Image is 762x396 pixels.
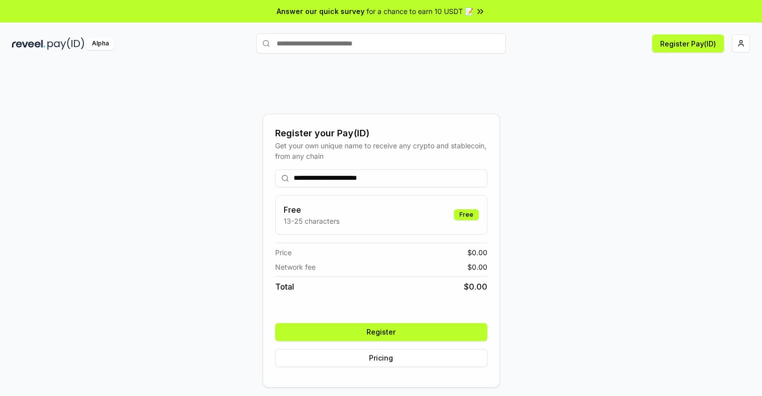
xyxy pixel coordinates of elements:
[467,262,487,272] span: $ 0.00
[275,281,294,293] span: Total
[86,37,114,50] div: Alpha
[454,209,479,220] div: Free
[367,6,473,16] span: for a chance to earn 10 USDT 📝
[275,247,292,258] span: Price
[275,262,316,272] span: Network fee
[464,281,487,293] span: $ 0.00
[284,216,340,226] p: 13-25 characters
[277,6,365,16] span: Answer our quick survey
[652,34,724,52] button: Register Pay(ID)
[12,37,45,50] img: reveel_dark
[275,323,487,341] button: Register
[275,349,487,367] button: Pricing
[275,140,487,161] div: Get your own unique name to receive any crypto and stablecoin, from any chain
[47,37,84,50] img: pay_id
[467,247,487,258] span: $ 0.00
[284,204,340,216] h3: Free
[275,126,487,140] div: Register your Pay(ID)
